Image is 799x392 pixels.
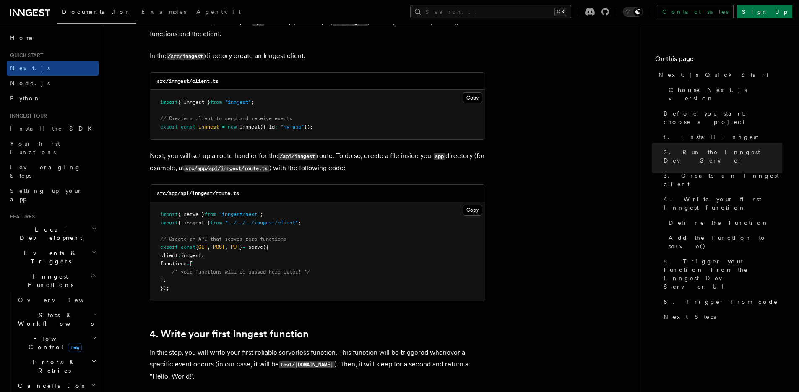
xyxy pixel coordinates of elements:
button: Events & Triggers [7,245,99,269]
a: Sign Up [737,5,792,18]
code: /api/inngest [278,153,317,160]
a: Home [7,30,99,45]
span: }); [160,285,169,291]
a: AgentKit [191,3,246,23]
a: Add the function to serve() [665,230,782,254]
button: Steps & Workflows [15,308,99,331]
span: Flow Control [15,334,92,351]
button: Copy [463,92,482,103]
button: Search...⌘K [410,5,571,18]
a: Documentation [57,3,136,24]
span: Setting up your app [10,187,82,203]
span: const [181,124,195,130]
span: serve [248,244,263,250]
span: 1. Install Inngest [664,133,758,141]
span: inngest [198,124,219,130]
span: GET [198,244,207,250]
span: , [207,244,210,250]
span: = [242,244,245,250]
span: ] [160,277,163,283]
button: Local Development [7,222,99,245]
a: 2. Run the Inngest Dev Server [660,145,782,168]
span: Add the function to serve() [669,234,782,250]
p: Make a new directory next to your directory (for example, ) where you'll define your Inngest func... [150,16,485,40]
span: { Inngest } [178,99,210,105]
code: test/[DOMAIN_NAME] [279,361,335,368]
span: import [160,220,178,226]
span: Next Steps [664,313,716,321]
span: Examples [141,8,186,15]
span: import [160,211,178,217]
span: , [201,253,204,258]
span: Errors & Retries [15,358,91,375]
a: Overview [15,292,99,308]
a: 6. Trigger from code [660,294,782,309]
a: Examples [136,3,191,23]
a: Install the SDK [7,121,99,136]
span: } [239,244,242,250]
span: new [68,343,82,352]
span: : [187,260,190,266]
span: /* your functions will be passed here later! */ [172,269,310,275]
a: Python [7,91,99,106]
span: Define the function [669,218,769,227]
span: Steps & Workflows [15,311,94,328]
span: Features [7,213,35,220]
span: from [210,220,222,226]
span: from [204,211,216,217]
span: POST [213,244,225,250]
button: Flow Controlnew [15,331,99,355]
span: // Create an API that serves zero functions [160,236,286,242]
span: 4. Write your first Inngest function [664,195,782,212]
span: 2. Run the Inngest Dev Server [664,148,782,165]
button: Toggle dark mode [623,7,643,17]
button: Errors & Retries [15,355,99,378]
span: Inngest [239,124,260,130]
a: Next Steps [660,309,782,324]
span: from [210,99,222,105]
span: "../../../inngest/client" [225,220,298,226]
span: new [228,124,237,130]
span: = [222,124,225,130]
code: src/inngest/client.ts [157,78,219,84]
span: PUT [231,244,239,250]
code: app [434,153,445,160]
span: Quick start [7,52,43,59]
a: 4. Write your first Inngest function [150,328,309,340]
a: Leveraging Steps [7,160,99,183]
a: Define the function [665,215,782,230]
span: export [160,124,178,130]
span: Next.js [10,65,50,71]
span: Choose Next.js version [669,86,782,103]
button: Copy [463,205,482,216]
code: /src/inngest [167,53,205,60]
a: Choose Next.js version [665,82,782,106]
span: Node.js [10,80,50,87]
span: AgentKit [196,8,241,15]
a: Your first Functions [7,136,99,160]
a: Contact sales [657,5,734,18]
p: In this step, you will write your first reliable serverless function. This function will be trigg... [150,347,485,382]
span: }); [304,124,313,130]
span: { serve } [178,211,204,217]
span: 5. Trigger your function from the Inngest Dev Server UI [664,257,782,291]
span: ; [251,99,254,105]
span: : [178,253,181,258]
code: src/app/api/inngest/route.ts [157,190,239,196]
span: Documentation [62,8,131,15]
button: Inngest Functions [7,269,99,292]
span: Cancellation [15,381,87,390]
span: "my-app" [281,124,304,130]
span: ({ id [260,124,275,130]
span: Before you start: choose a project [664,109,782,126]
span: [ [190,260,193,266]
span: client [160,253,178,258]
kbd: ⌘K [554,8,566,16]
code: src/app/api/inngest/route.ts [184,165,269,172]
span: Your first Functions [10,140,60,155]
a: 1. Install Inngest [660,129,782,145]
span: , [163,277,166,283]
span: Local Development [7,225,91,242]
span: { [195,244,198,250]
span: // Create a client to send and receive events [160,116,292,121]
